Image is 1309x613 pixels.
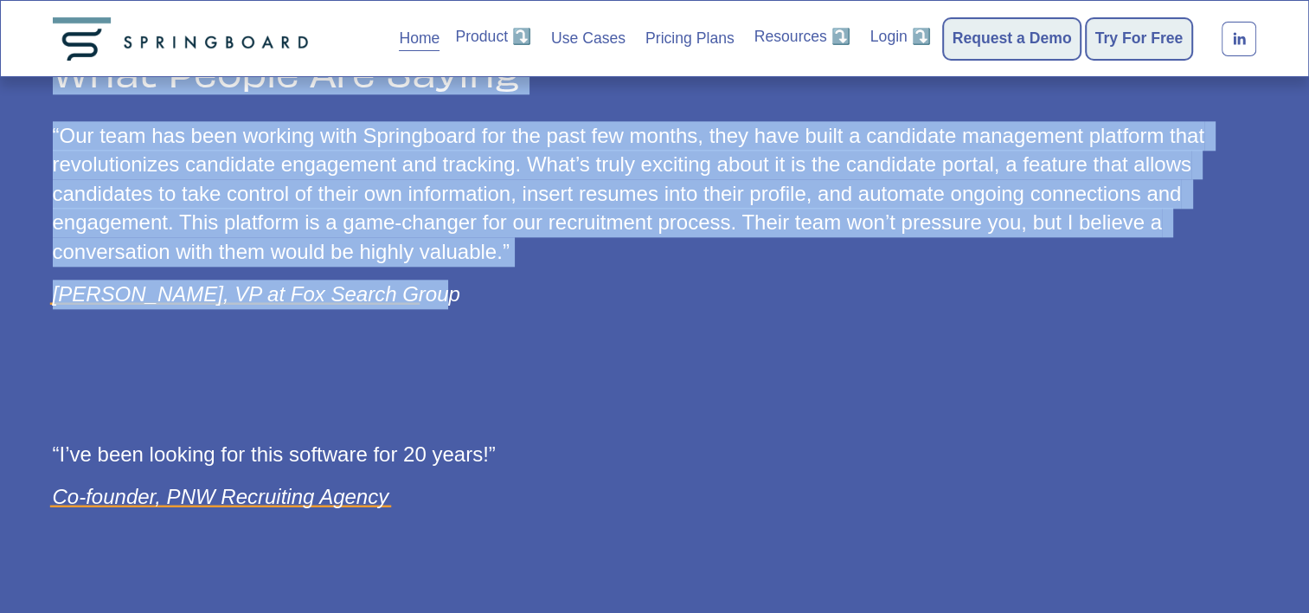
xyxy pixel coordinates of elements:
[645,25,735,53] a: Pricing Plans
[53,282,460,306] em: [PERSON_NAME], VP at Fox Search Group
[53,485,389,508] em: Co-founder, PNW Recruiting Agency
[455,25,531,49] a: folder dropdown
[399,25,440,53] a: Home
[455,26,531,48] span: Product ⤵️
[953,27,1072,51] a: Request a Demo
[870,26,931,48] span: Login ⤵️
[53,121,1257,267] p: “Our team has been working with Springboard for the past few months, they have built a candidate ...
[551,25,626,53] a: Use Cases
[1222,530,1309,613] iframe: Chat Widget
[53,17,316,61] img: Springboard Technologies
[870,25,931,49] a: folder dropdown
[53,440,1257,469] p: “I’ve been looking for this software for 20 years!”
[754,26,850,48] span: Resources ⤵️
[1095,27,1184,51] a: Try For Free
[1222,22,1256,56] a: LinkedIn
[754,25,850,49] a: folder dropdown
